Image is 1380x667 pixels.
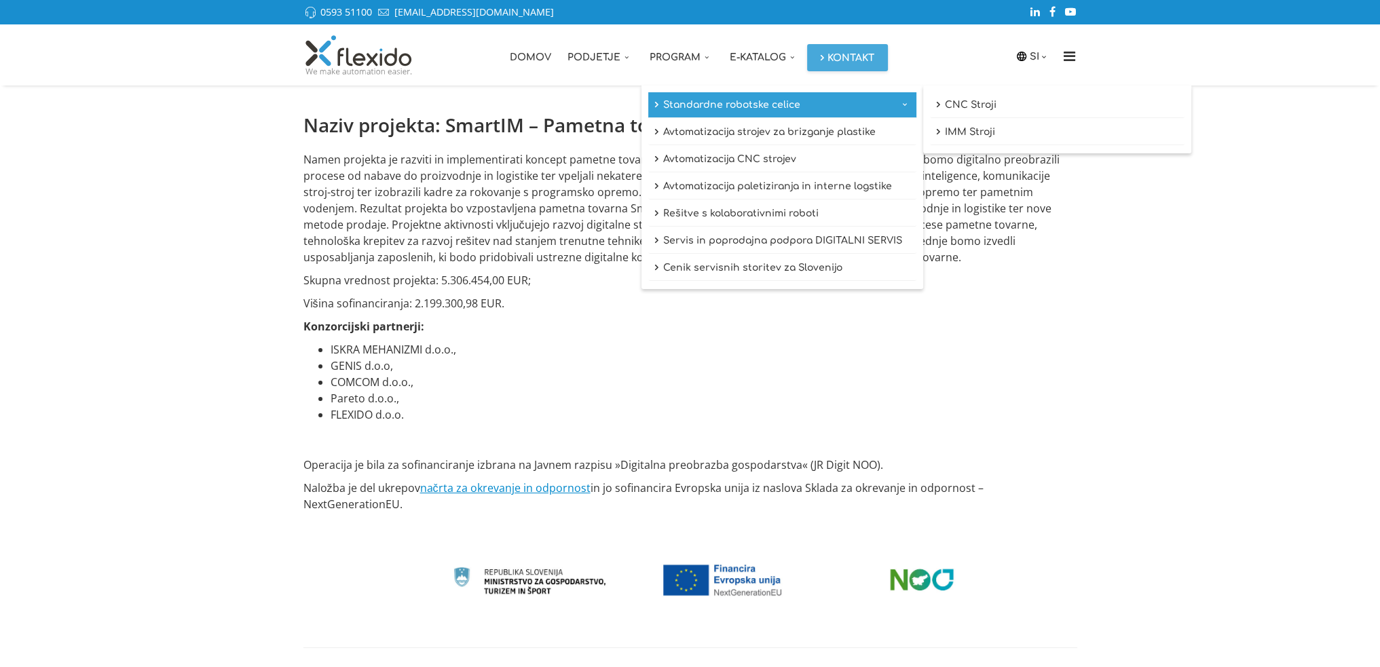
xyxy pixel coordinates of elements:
a: Avtomatizacija strojev za brizganje plastike [648,119,916,145]
a: Rešitve s kolaborativnimi roboti [648,201,916,227]
a: Podjetje [559,24,641,85]
img: Ministrstvo za gospodarski razvoj in tehnologijo [443,550,616,606]
a: Servis in poprodajna podpora DIGITALNI SERVIS [648,228,916,254]
li: ISKRA MEHANIZMI d.o.o., [331,341,1077,358]
img: Flexido, d.o.o. [303,35,415,75]
h2: Naziv projekta: SmartIM – Pametna tovarna [PERSON_NAME] [303,115,1077,136]
a: načrta za okrevanje in odpornost [420,480,591,495]
p: Višina sofinanciranja: 2.199.300,98 EUR. [303,295,1077,311]
a: 0593 51100 [320,5,372,18]
a: Menu [1059,24,1081,85]
li: Pareto d.o.o., [331,390,1077,406]
a: Domov [502,24,559,85]
p: Operacija je bila za sofinanciranje izbrana na Javnem razpisu »Digitalna preobrazba gospodarstva«... [303,457,1077,473]
p: Skupna vrednost projekta: 5.306.454,00 EUR; [303,272,1077,288]
li: COMCOM d.o.o., [331,374,1077,390]
a: SI [1030,49,1050,64]
i: Menu [1059,50,1081,63]
p: Namen projekta je razviti in implementirati koncept pametne tovarne Iskra Mehanizmi. Za vzpostavi... [303,151,1077,265]
a: Program [641,24,722,85]
p: Naložba je del ukrepov in jo sofinancira Evropska unija iz naslova Sklada za okrevanje in odporno... [303,480,1077,512]
strong: Konzorcijski partnerji: [303,319,424,334]
img: icon-laguage.svg [1015,50,1028,62]
a: IMM Stroji [930,119,1185,145]
a: E-katalog [722,24,807,85]
a: CNC Stroji [930,92,1185,118]
a: Avtomatizacija CNC strojev [648,147,916,172]
li: GENIS d.o.o, [331,358,1077,374]
a: Avtomatizacija paletiziranja in interne logstike [648,174,916,199]
img: NextGenerationEU [636,550,809,609]
a: Cenik servisnih storitev za Slovenijo [648,255,916,281]
li: FLEXIDO d.o.o. [331,406,1077,423]
a: [EMAIL_ADDRESS][DOMAIN_NAME] [394,5,554,18]
a: Standardne robotske celice [648,92,916,118]
a: Kontakt [807,44,888,71]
